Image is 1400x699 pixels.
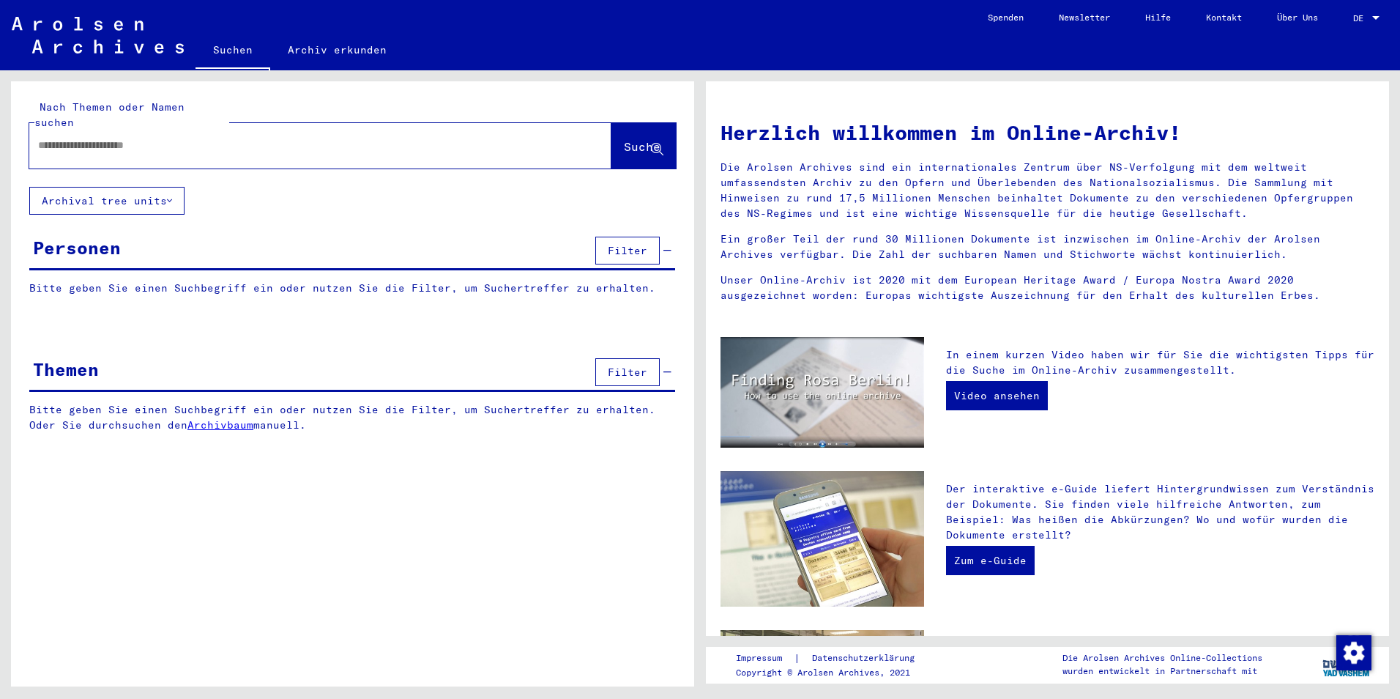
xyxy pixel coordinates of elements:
p: wurden entwickelt in Partnerschaft mit [1062,665,1262,678]
span: DE [1353,13,1369,23]
p: Copyright © Arolsen Archives, 2021 [736,666,932,679]
img: Arolsen_neg.svg [12,17,184,53]
button: Filter [595,358,660,386]
a: Impressum [736,651,794,666]
div: | [736,651,932,666]
p: In einem kurzen Video haben wir für Sie die wichtigsten Tipps für die Suche im Online-Archiv zusa... [946,347,1374,378]
p: Unser Online-Archiv ist 2020 mit dem European Heritage Award / Europa Nostra Award 2020 ausgezeic... [721,273,1374,303]
h1: Herzlich willkommen im Online-Archiv! [721,117,1374,148]
p: Ein großer Teil der rund 30 Millionen Dokumente ist inzwischen im Online-Archiv der Arolsen Archi... [721,232,1374,262]
img: yv_logo.png [1319,646,1374,683]
span: Suche [624,139,660,154]
span: Filter [608,244,647,257]
p: Die Arolsen Archives Online-Collections [1062,651,1262,665]
a: Video ansehen [946,381,1048,410]
button: Archival tree units [29,187,185,215]
p: Bitte geben Sie einen Suchbegriff ein oder nutzen Sie die Filter, um Suchertreffer zu erhalten. [29,281,675,296]
button: Suche [611,123,676,169]
a: Datenschutzerklärung [800,651,932,666]
span: Filter [608,366,647,379]
img: video.jpg [721,337,924,448]
div: Personen [33,234,121,261]
a: Zum e-Guide [946,546,1035,575]
img: Zustimmung ändern [1336,635,1371,670]
mat-label: Nach Themen oder Namen suchen [34,100,185,129]
a: Archivbaum [187,418,253,432]
button: Filter [595,237,660,265]
a: Archiv erkunden [270,32,404,67]
p: Bitte geben Sie einen Suchbegriff ein oder nutzen Sie die Filter, um Suchertreffer zu erhalten. O... [29,402,676,433]
p: Der interaktive e-Guide liefert Hintergrundwissen zum Verständnis der Dokumente. Sie finden viele... [946,481,1374,543]
p: Die Arolsen Archives sind ein internationales Zentrum über NS-Verfolgung mit dem weltweit umfasse... [721,160,1374,221]
div: Themen [33,356,99,382]
a: Suchen [196,32,270,70]
img: eguide.jpg [721,471,924,607]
